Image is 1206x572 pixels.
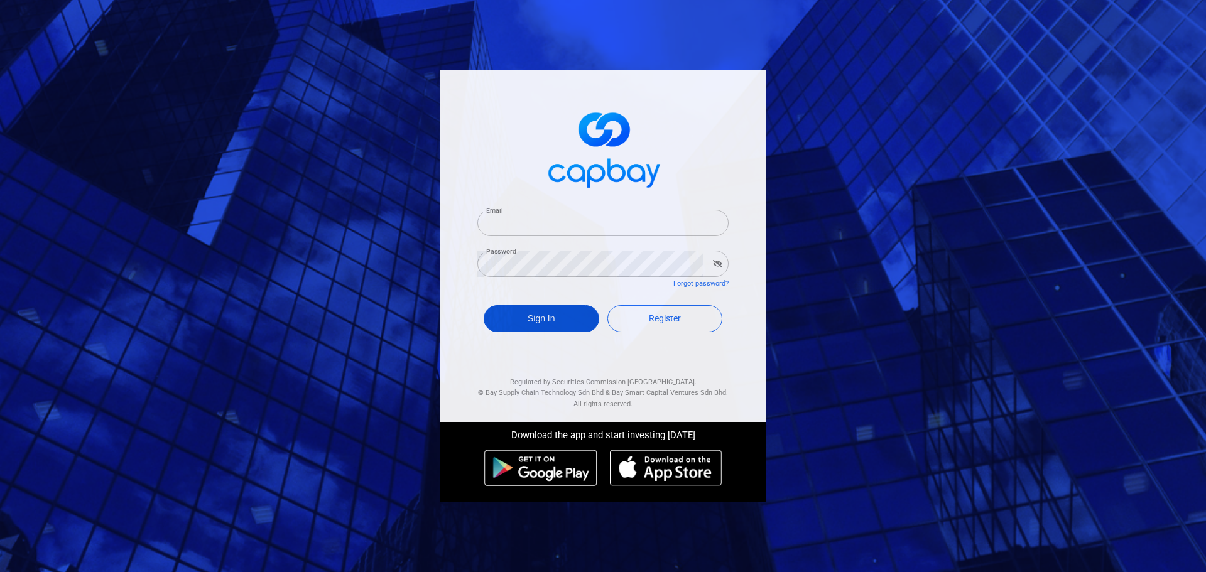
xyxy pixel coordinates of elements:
img: logo [540,101,666,195]
img: ios [610,450,722,486]
a: Register [607,305,723,332]
div: Regulated by Securities Commission [GEOGRAPHIC_DATA]. & All rights reserved. [477,364,729,410]
button: Sign In [484,305,599,332]
div: Download the app and start investing [DATE] [430,422,776,443]
label: Password [486,247,516,256]
label: Email [486,206,503,215]
a: Forgot password? [673,279,729,288]
span: © Bay Supply Chain Technology Sdn Bhd [478,389,604,397]
span: Register [649,313,681,323]
span: Bay Smart Capital Ventures Sdn Bhd. [612,389,728,397]
img: android [484,450,597,486]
